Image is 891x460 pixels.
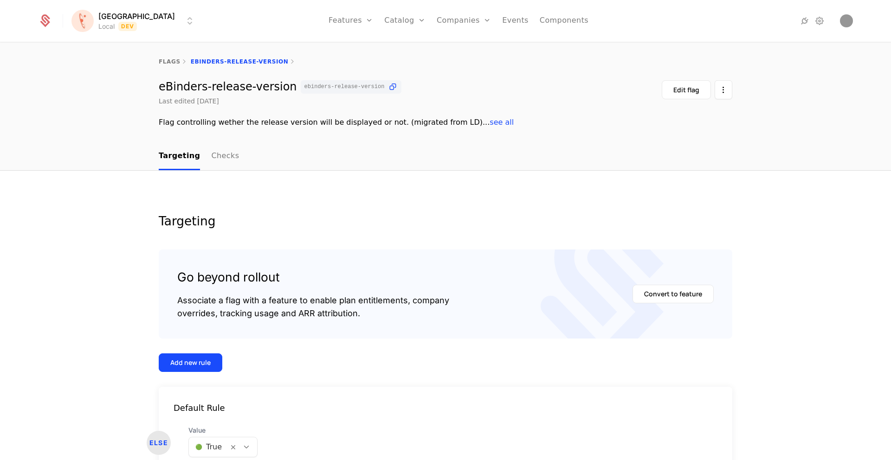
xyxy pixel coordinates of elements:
div: Default Rule [159,402,732,415]
div: ELSE [147,431,171,455]
div: Add new rule [170,358,211,367]
a: Targeting [159,143,200,170]
button: Select action [715,80,732,99]
ul: Choose Sub Page [159,143,239,170]
div: Go beyond rollout [177,268,449,287]
button: Convert to feature [633,285,714,303]
button: Select environment [74,11,195,31]
a: Settings [814,15,825,26]
button: Add new rule [159,353,222,372]
span: Value [188,426,258,435]
span: see all [490,118,514,127]
a: Integrations [799,15,810,26]
span: [GEOGRAPHIC_DATA] [98,11,175,22]
div: Targeting [159,215,732,227]
nav: Main [159,143,732,170]
div: eBinders-release-version [159,80,401,94]
div: Local [98,22,115,31]
button: Open user button [840,14,853,27]
div: Last edited [DATE] [159,96,219,106]
a: flags [159,58,181,65]
button: Edit flag [662,80,711,99]
a: Checks [211,143,239,170]
div: Flag controlling wether the release version will be displayed or not. (migrated from LD) ... [159,117,732,128]
span: ebinders-release-version [304,84,385,89]
img: Luka Lazic [840,14,853,27]
img: Florence [71,10,94,32]
span: Dev [118,22,137,31]
div: Associate a flag with a feature to enable plan entitlements, company overrides, tracking usage an... [177,294,449,320]
div: Edit flag [673,85,699,95]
